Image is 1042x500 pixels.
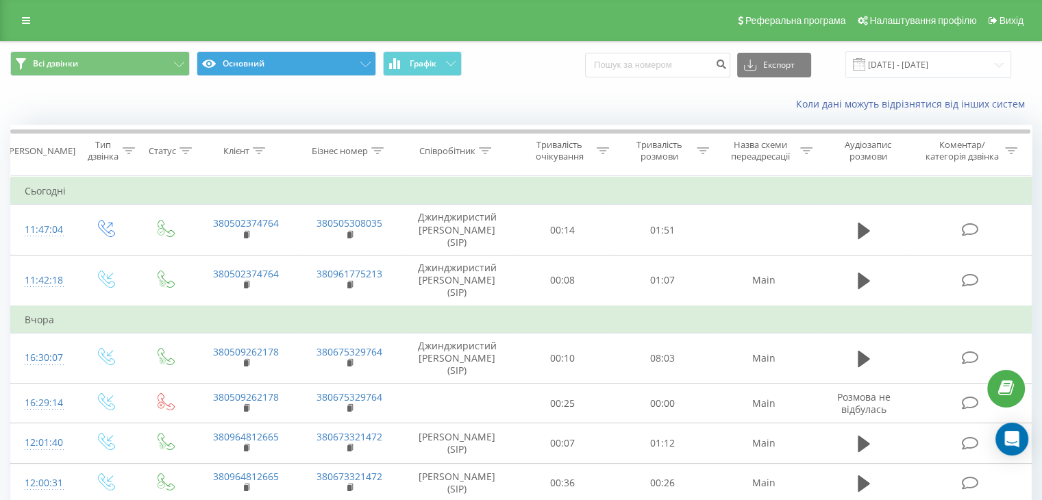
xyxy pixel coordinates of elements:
a: 380964812665 [213,470,279,483]
td: 00:10 [513,333,612,384]
a: 380961775213 [317,267,382,280]
span: Графік [410,59,436,68]
input: Пошук за номером [585,53,730,77]
td: 01:51 [612,205,712,255]
div: 11:42:18 [25,267,61,294]
td: Джинджиристий [PERSON_NAME] (SIP) [401,333,513,384]
div: Аудіозапис розмови [828,139,908,162]
a: 380502374764 [213,216,279,229]
div: Бізнес номер [312,145,368,157]
button: Всі дзвінки [10,51,190,76]
td: Джинджиристий [PERSON_NAME] (SIP) [401,255,513,305]
a: 380673321472 [317,430,382,443]
td: 08:03 [612,333,712,384]
a: 380509262178 [213,390,279,403]
td: Джинджиристий [PERSON_NAME] (SIP) [401,205,513,255]
span: Вихід [1000,15,1024,26]
div: 11:47:04 [25,216,61,243]
div: Статус [149,145,176,157]
a: 380675329764 [317,345,382,358]
button: Основний [197,51,376,76]
div: 16:30:07 [25,345,61,371]
span: Реферальна програма [745,15,846,26]
span: Всі дзвінки [33,58,78,69]
td: Main [712,333,815,384]
div: Тип дзвінка [86,139,119,162]
a: 380673321472 [317,470,382,483]
a: Коли дані можуть відрізнятися вiд інших систем [796,97,1032,110]
td: Main [712,255,815,305]
td: 00:25 [513,384,612,423]
td: 01:12 [612,423,712,463]
td: Сьогодні [11,177,1032,205]
a: 380509262178 [213,345,279,358]
div: 12:00:31 [25,470,61,497]
td: 00:14 [513,205,612,255]
button: Експорт [737,53,811,77]
td: [PERSON_NAME] (SIP) [401,423,513,463]
div: Назва схеми переадресації [725,139,797,162]
a: 380964812665 [213,430,279,443]
span: Розмова не відбулась [837,390,891,416]
td: 00:00 [612,384,712,423]
div: 16:29:14 [25,390,61,416]
td: Main [712,423,815,463]
a: 380502374764 [213,267,279,280]
div: Співробітник [419,145,475,157]
div: Тривалість очікування [525,139,594,162]
div: [PERSON_NAME] [6,145,75,157]
div: 12:01:40 [25,429,61,456]
div: Клієнт [223,145,249,157]
td: 00:07 [513,423,612,463]
span: Налаштування профілю [869,15,976,26]
div: Тривалість розмови [625,139,693,162]
td: Main [712,384,815,423]
div: Open Intercom Messenger [995,423,1028,455]
a: 380675329764 [317,390,382,403]
div: Коментар/категорія дзвінка [921,139,1002,162]
td: 00:08 [513,255,612,305]
td: 01:07 [612,255,712,305]
button: Графік [383,51,462,76]
a: 380505308035 [317,216,382,229]
td: Вчора [11,306,1032,334]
